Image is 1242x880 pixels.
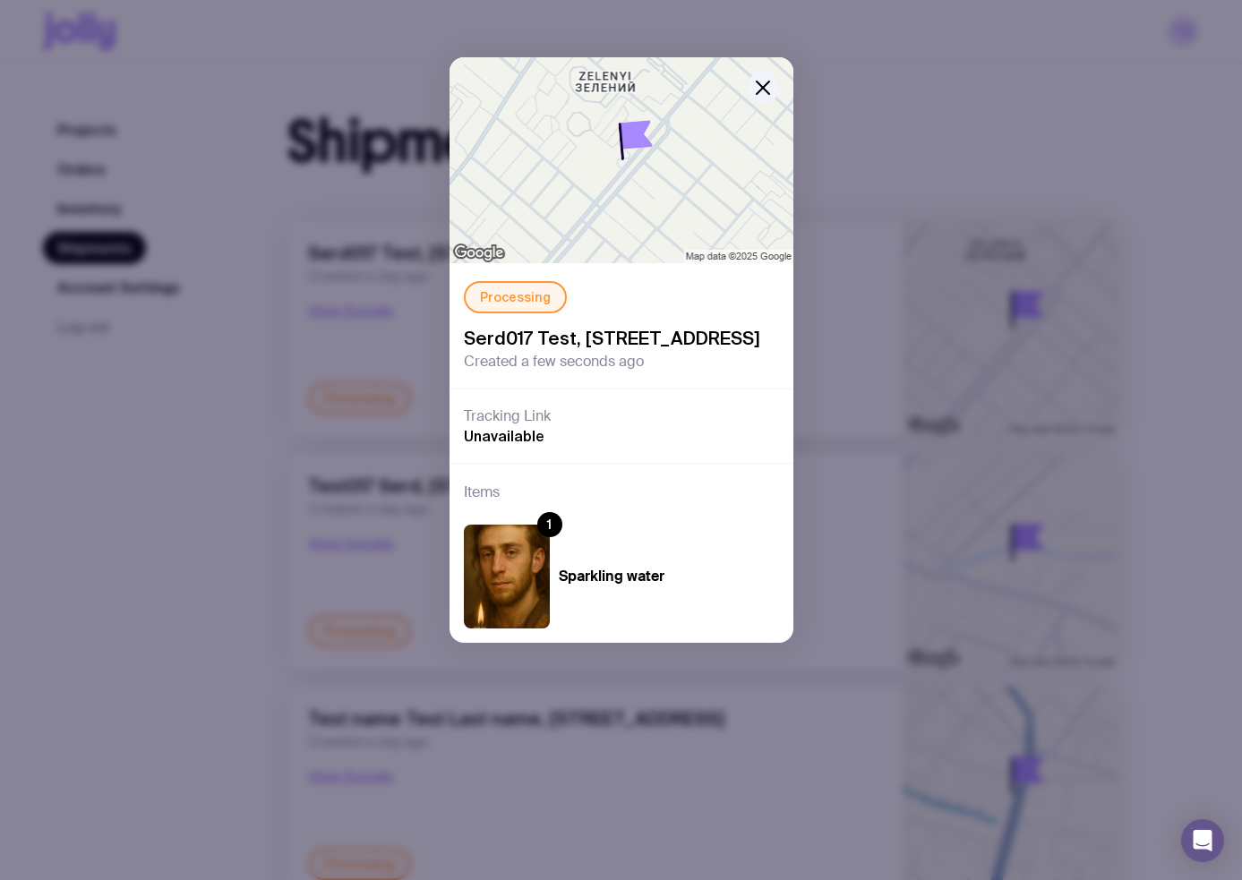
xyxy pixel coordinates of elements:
[1181,819,1224,862] div: Open Intercom Messenger
[464,407,551,425] h3: Tracking Link
[450,57,793,263] img: staticmap
[464,328,760,349] span: Serd017 Test, [STREET_ADDRESS]
[537,512,562,537] div: 1
[559,568,664,585] h4: Sparkling water
[464,281,567,313] div: Processing
[464,482,500,503] h3: Items
[464,427,544,445] span: Unavailable
[464,353,644,371] span: Created a few seconds ago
